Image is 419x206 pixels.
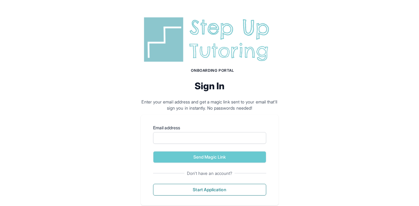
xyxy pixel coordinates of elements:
[141,80,279,91] h2: Sign In
[141,15,279,64] img: Step Up Tutoring horizontal logo
[147,68,279,73] h1: Onboarding Portal
[184,170,235,176] span: Don't have an account?
[141,99,279,111] p: Enter your email address and get a magic link sent to your email that'll sign you in instantly. N...
[153,125,266,131] label: Email address
[153,151,266,163] button: Send Magic Link
[153,184,266,196] button: Start Application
